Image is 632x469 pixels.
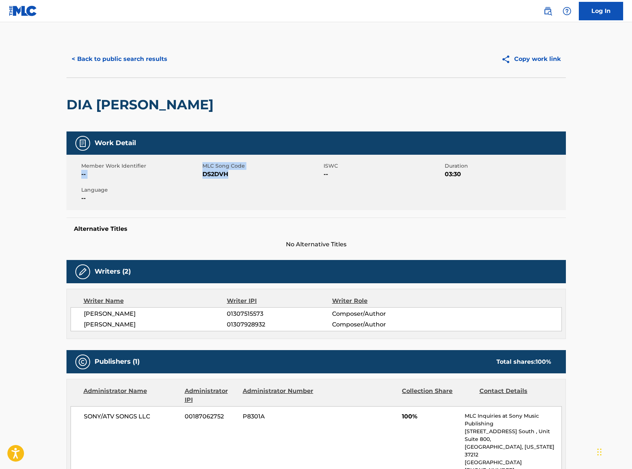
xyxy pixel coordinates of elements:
[81,194,201,203] span: --
[324,162,443,170] span: ISWC
[243,387,314,404] div: Administrator Number
[78,139,87,148] img: Work Detail
[501,55,514,64] img: Copy work link
[465,428,561,443] p: [STREET_ADDRESS] South , Unit Suite 800,
[536,358,551,365] span: 100 %
[243,412,314,421] span: P8301A
[563,7,571,16] img: help
[445,162,564,170] span: Duration
[402,412,459,421] span: 100%
[202,170,322,179] span: DS2DVH
[496,357,551,366] div: Total shares:
[579,2,623,20] a: Log In
[81,170,201,179] span: --
[202,162,322,170] span: MLC Song Code
[540,4,555,18] a: Public Search
[445,170,564,179] span: 03:30
[84,320,227,329] span: [PERSON_NAME]
[95,357,140,366] h5: Publishers (1)
[479,387,551,404] div: Contact Details
[66,240,566,249] span: No Alternative Titles
[95,139,136,147] h5: Work Detail
[595,434,632,469] iframe: Chat Widget
[81,186,201,194] span: Language
[227,297,332,305] div: Writer IPI
[185,387,237,404] div: Administrator IPI
[465,443,561,459] p: [GEOGRAPHIC_DATA], [US_STATE] 37212
[83,297,227,305] div: Writer Name
[81,162,201,170] span: Member Work Identifier
[66,50,172,68] button: < Back to public search results
[66,96,217,113] h2: DIA [PERSON_NAME]
[78,267,87,276] img: Writers
[185,412,237,421] span: 00187062752
[324,170,443,179] span: --
[465,459,561,466] p: [GEOGRAPHIC_DATA]
[9,6,37,16] img: MLC Logo
[84,309,227,318] span: [PERSON_NAME]
[402,387,474,404] div: Collection Share
[84,412,180,421] span: SONY/ATV SONGS LLC
[597,441,602,463] div: Drag
[465,412,561,428] p: MLC Inquiries at Sony Music Publishing
[74,225,558,233] h5: Alternative Titles
[543,7,552,16] img: search
[227,309,332,318] span: 01307515573
[332,320,428,329] span: Composer/Author
[496,50,566,68] button: Copy work link
[332,309,428,318] span: Composer/Author
[95,267,131,276] h5: Writers (2)
[78,357,87,366] img: Publishers
[560,4,574,18] div: Help
[332,297,428,305] div: Writer Role
[83,387,179,404] div: Administrator Name
[227,320,332,329] span: 01307928932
